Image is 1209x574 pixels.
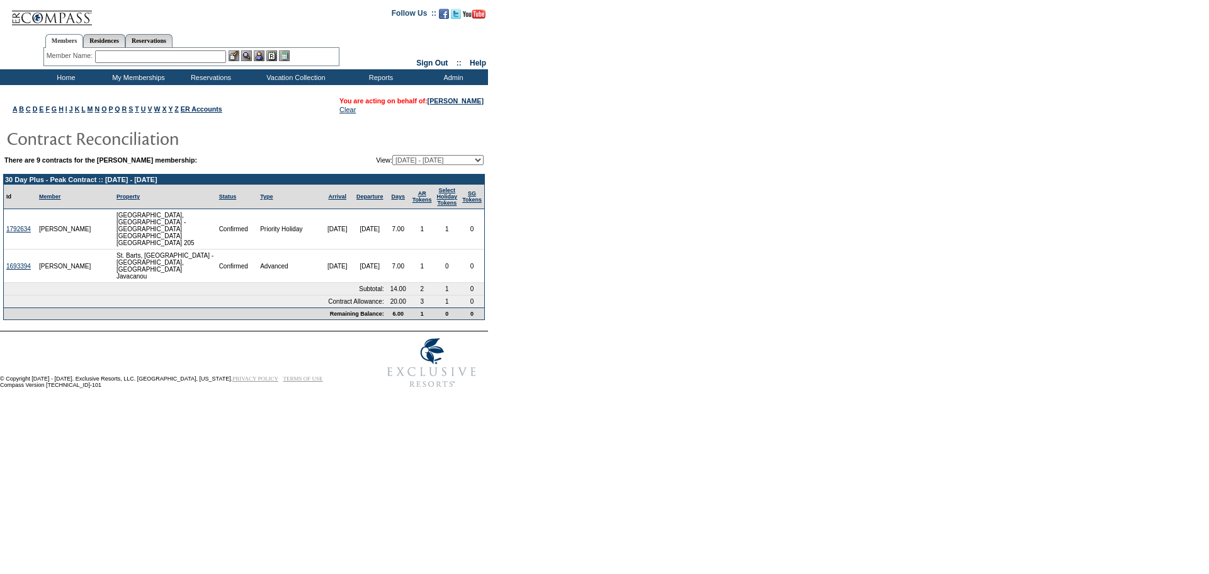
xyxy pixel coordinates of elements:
[312,155,484,165] td: View:
[387,250,410,283] td: 7.00
[141,105,146,113] a: U
[232,376,278,382] a: PRIVACY POLICY
[47,50,95,61] div: Member Name:
[266,50,277,61] img: Reservations
[321,250,353,283] td: [DATE]
[174,105,179,113] a: Z
[410,209,434,250] td: 1
[88,105,93,113] a: M
[81,105,85,113] a: L
[328,193,346,200] a: Arrival
[45,34,84,48] a: Members
[387,296,410,307] td: 20.00
[460,250,484,283] td: 0
[339,106,356,113] a: Clear
[410,307,434,319] td: 1
[451,9,461,19] img: Follow us on Twitter
[4,156,197,164] b: There are 9 contracts for the [PERSON_NAME] membership:
[128,105,133,113] a: S
[65,105,67,113] a: I
[37,209,94,250] td: [PERSON_NAME]
[173,69,246,85] td: Reservations
[470,59,486,67] a: Help
[434,209,460,250] td: 1
[460,283,484,296] td: 0
[412,190,432,203] a: ARTokens
[387,283,410,296] td: 14.00
[83,34,125,47] a: Residences
[434,283,460,296] td: 1
[451,13,461,20] a: Follow us on Twitter
[162,105,167,113] a: X
[4,283,387,296] td: Subtotal:
[416,59,448,67] a: Sign Out
[114,250,217,283] td: St. Barts, [GEOGRAPHIC_DATA] - [GEOGRAPHIC_DATA], [GEOGRAPHIC_DATA] Javacanou
[460,296,484,307] td: 0
[356,193,383,200] a: Departure
[246,69,343,85] td: Vacation Collection
[353,250,387,283] td: [DATE]
[260,193,273,200] a: Type
[19,105,24,113] a: B
[439,9,449,19] img: Become our fan on Facebook
[101,105,106,113] a: O
[4,296,387,307] td: Contract Allowance:
[254,50,264,61] img: Impersonate
[6,125,258,151] img: pgTtlContractReconciliation.gif
[387,209,410,250] td: 7.00
[279,50,290,61] img: b_calculator.gif
[460,209,484,250] td: 0
[135,105,139,113] a: T
[168,105,173,113] a: Y
[434,250,460,283] td: 0
[391,193,405,200] a: Days
[410,296,434,307] td: 3
[26,105,31,113] a: C
[416,69,488,85] td: Admin
[154,105,161,113] a: W
[283,376,323,382] a: TERMS OF USE
[28,69,101,85] td: Home
[4,307,387,319] td: Remaining Balance:
[387,307,410,319] td: 6.00
[460,307,484,319] td: 0
[258,209,321,250] td: Priority Holiday
[217,250,258,283] td: Confirmed
[45,105,50,113] a: F
[375,331,488,394] img: Exclusive Resorts
[428,97,484,105] a: [PERSON_NAME]
[108,105,113,113] a: P
[258,250,321,283] td: Advanced
[94,105,99,113] a: N
[122,105,127,113] a: R
[353,209,387,250] td: [DATE]
[4,175,484,185] td: 30 Day Plus - Peak Contract :: [DATE] - [DATE]
[457,59,462,67] span: ::
[321,209,353,250] td: [DATE]
[116,193,140,200] a: Property
[343,69,416,85] td: Reports
[115,105,120,113] a: Q
[52,105,57,113] a: G
[339,97,484,105] span: You are acting on behalf of:
[39,105,43,113] a: E
[69,105,73,113] a: J
[39,193,61,200] a: Member
[33,105,38,113] a: D
[437,187,458,206] a: Select HolidayTokens
[217,209,258,250] td: Confirmed
[101,69,173,85] td: My Memberships
[229,50,239,61] img: b_edit.gif
[181,105,222,113] a: ER Accounts
[59,105,64,113] a: H
[147,105,152,113] a: V
[410,283,434,296] td: 2
[410,250,434,283] td: 1
[463,9,485,19] img: Subscribe to our YouTube Channel
[4,185,37,209] td: Id
[392,8,436,23] td: Follow Us ::
[219,193,237,200] a: Status
[434,296,460,307] td: 1
[463,13,485,20] a: Subscribe to our YouTube Channel
[13,105,17,113] a: A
